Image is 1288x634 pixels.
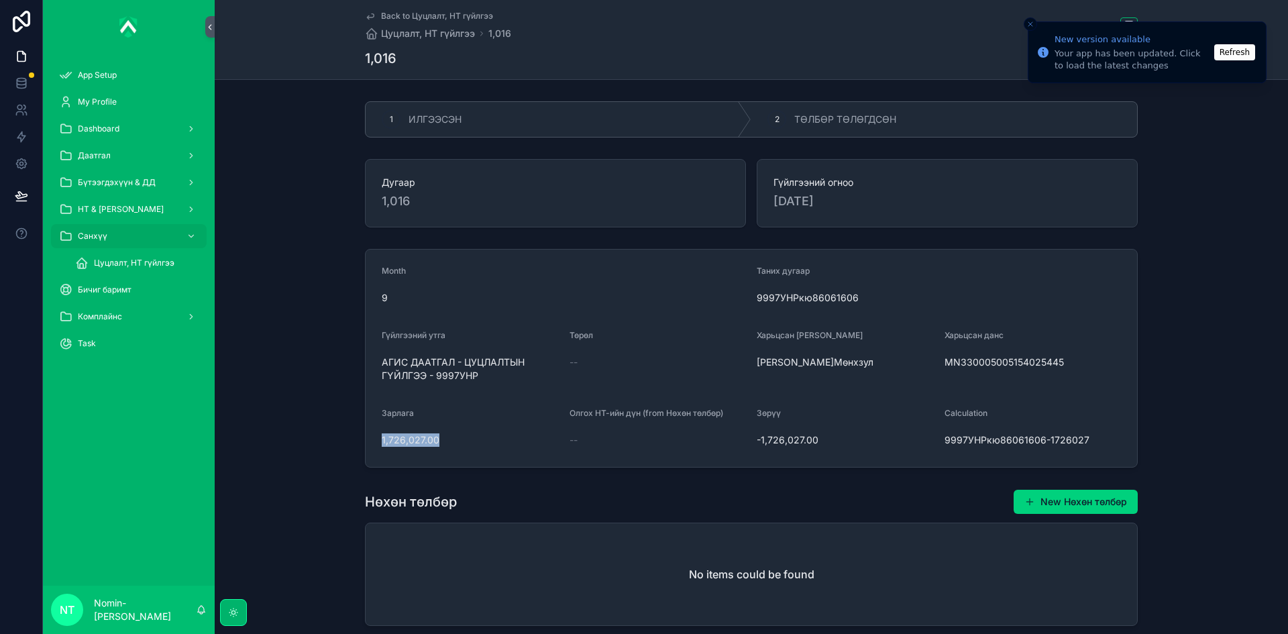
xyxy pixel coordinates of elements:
[382,266,406,276] span: Month
[945,408,987,418] span: Calculation
[775,114,780,125] span: 2
[51,331,207,356] a: Task
[51,144,207,168] a: Даатгал
[757,266,810,276] span: Таних дугаар
[78,150,111,161] span: Даатгал
[757,291,1121,305] span: 9997УНРкю86061606
[78,204,164,215] span: НТ & [PERSON_NAME]
[1024,17,1037,31] button: Close toast
[773,176,1121,189] span: Гүйлгээний огноо
[78,338,96,349] span: Task
[51,117,207,141] a: Dashboard
[1014,490,1138,514] button: New Нөхөн төлбөр
[60,602,74,618] span: NT
[51,90,207,114] a: My Profile
[382,330,445,340] span: Гүйлгээний утга
[78,70,117,81] span: App Setup
[757,433,934,447] span: -1,726,027.00
[757,408,781,418] span: Зөрүү
[365,49,396,68] h1: 1,016
[51,224,207,248] a: Санхүү
[1055,48,1210,72] div: Your app has been updated. Click to load the latest changes
[945,433,1122,447] span: 9997УНРкю86061606-1726027
[94,258,174,268] span: Цуцлалт, НТ гүйлгээ
[570,356,578,369] span: --
[67,251,207,275] a: Цуцлалт, НТ гүйлгээ
[689,566,814,582] h2: No items could be found
[945,356,1122,369] span: MN330005005154025445
[945,330,1004,340] span: Харьцсан данс
[794,113,896,126] span: ТӨЛБӨР ТӨЛӨГДСӨН
[119,16,138,38] img: App logo
[365,492,457,511] h1: Нөхөн төлбөр
[78,231,107,242] span: Санхүү
[381,11,493,21] span: Back to Цуцлалт, НТ гүйлгээ
[382,433,559,447] span: 1,726,027.00
[757,330,863,340] span: Харьцсан [PERSON_NAME]
[757,356,934,369] span: [PERSON_NAME]Мөнхзул
[78,123,119,134] span: Dashboard
[382,192,729,211] span: 1,016
[773,192,1121,211] span: [DATE]
[382,291,746,305] span: 9
[51,197,207,221] a: НТ & [PERSON_NAME]
[570,408,723,418] span: Олгох НТ-ийн дүн (from Нөхөн төлбөр)
[78,177,156,188] span: Бүтээгдэхүүн & ДД
[78,97,117,107] span: My Profile
[570,330,593,340] span: Төрөл
[390,114,393,125] span: 1
[365,27,475,40] a: Цуцлалт, НТ гүйлгээ
[51,170,207,195] a: Бүтээгдэхүүн & ДД
[51,305,207,329] a: Комплайнс
[51,278,207,302] a: Бичиг баримт
[43,54,215,373] div: scrollable content
[78,311,122,322] span: Комплайнс
[1055,33,1210,46] div: New version available
[94,596,196,623] p: Nomin-[PERSON_NAME]
[1214,44,1255,60] button: Refresh
[382,408,414,418] span: Зарлага
[51,63,207,87] a: App Setup
[570,433,578,447] span: --
[78,284,131,295] span: Бичиг баримт
[365,11,493,21] a: Back to Цуцлалт, НТ гүйлгээ
[409,113,462,126] span: ИЛГЭЭСЭН
[488,27,511,40] a: 1,016
[381,27,475,40] span: Цуцлалт, НТ гүйлгээ
[382,176,729,189] span: Дугаар
[382,356,559,382] span: АГИС ДААТГАЛ - ЦУЦЛАЛТЫН ГҮЙЛГЭЭ - 9997УНР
